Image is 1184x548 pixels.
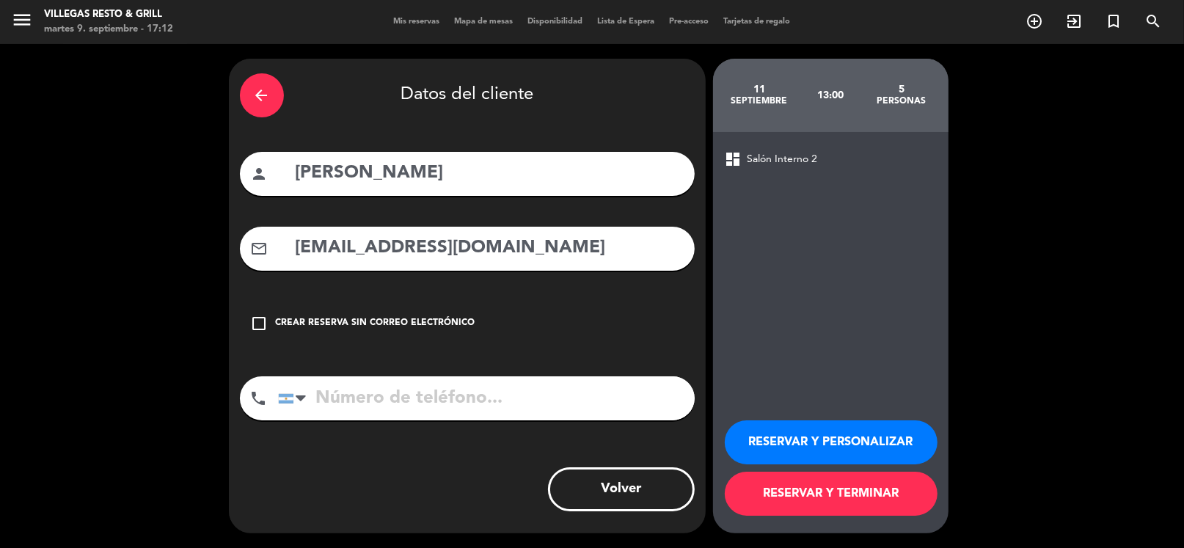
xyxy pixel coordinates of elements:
[251,315,268,332] i: check_box_outline_blank
[725,420,938,464] button: RESERVAR Y PERSONALIZAR
[725,150,742,168] span: dashboard
[1144,12,1162,30] i: search
[724,95,795,107] div: septiembre
[591,18,662,26] span: Lista de Espera
[44,22,173,37] div: martes 9. septiembre - 17:12
[447,18,521,26] span: Mapa de mesas
[294,158,684,189] input: Nombre del cliente
[1105,12,1122,30] i: turned_in_not
[1026,12,1043,30] i: add_circle_outline
[548,467,695,511] button: Volver
[253,87,271,104] i: arrow_back
[725,472,938,516] button: RESERVAR Y TERMINAR
[44,7,173,22] div: Villegas Resto & Grill
[748,151,818,168] span: Salón Interno 2
[662,18,717,26] span: Pre-acceso
[240,70,695,121] div: Datos del cliente
[294,233,684,263] input: Email del cliente
[1065,12,1083,30] i: exit_to_app
[866,84,937,95] div: 5
[251,165,268,183] i: person
[250,390,268,407] i: phone
[11,9,33,31] i: menu
[11,9,33,36] button: menu
[717,18,798,26] span: Tarjetas de regalo
[866,95,937,107] div: personas
[278,376,695,420] input: Número de teléfono...
[276,316,475,331] div: Crear reserva sin correo electrónico
[279,377,313,420] div: Argentina: +54
[521,18,591,26] span: Disponibilidad
[794,70,866,121] div: 13:00
[251,240,268,257] i: mail_outline
[724,84,795,95] div: 11
[387,18,447,26] span: Mis reservas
